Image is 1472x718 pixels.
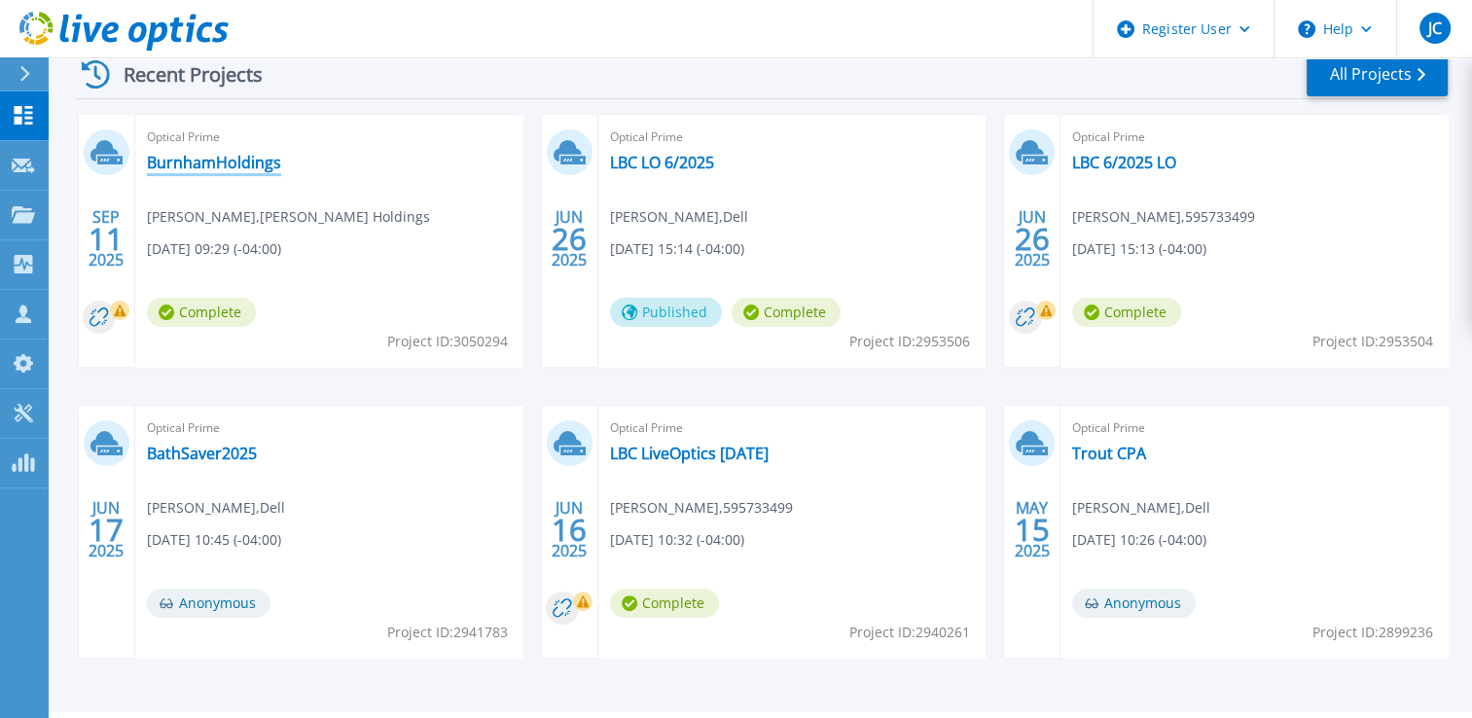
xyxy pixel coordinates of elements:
span: [PERSON_NAME] , [PERSON_NAME] Holdings [147,206,430,228]
span: [DATE] 15:14 (-04:00) [610,238,744,260]
span: JC [1427,20,1441,36]
div: JUN 2025 [1014,203,1051,274]
span: [PERSON_NAME] , 595733499 [610,497,793,519]
div: SEP 2025 [88,203,125,274]
span: [DATE] 10:26 (-04:00) [1072,529,1206,551]
span: 26 [1015,231,1050,247]
span: Optical Prime [1072,417,1436,439]
span: Optical Prime [147,126,511,148]
span: Project ID: 2941783 [387,622,508,643]
span: [PERSON_NAME] , Dell [147,497,285,519]
span: Anonymous [147,589,270,618]
span: Anonymous [1072,589,1196,618]
span: Project ID: 2940261 [849,622,970,643]
span: Complete [732,298,841,327]
span: Complete [147,298,256,327]
span: [DATE] 10:45 (-04:00) [147,529,281,551]
span: Optical Prime [610,126,974,148]
a: LBC LO 6/2025 [610,153,714,172]
div: MAY 2025 [1014,494,1051,565]
span: [DATE] 10:32 (-04:00) [610,529,744,551]
a: All Projects [1307,53,1448,96]
span: Complete [1072,298,1181,327]
a: Trout CPA [1072,444,1146,463]
span: 15 [1015,521,1050,538]
div: JUN 2025 [551,494,588,565]
span: Project ID: 3050294 [387,331,508,352]
a: LBC 6/2025 LO [1072,153,1176,172]
span: Project ID: 2899236 [1312,622,1433,643]
span: 26 [552,231,587,247]
div: JUN 2025 [551,203,588,274]
span: Optical Prime [1072,126,1436,148]
span: 17 [89,521,124,538]
span: [PERSON_NAME] , 595733499 [1072,206,1255,228]
span: Complete [610,589,719,618]
span: [PERSON_NAME] , Dell [1072,497,1210,519]
a: BurnhamHoldings [147,153,281,172]
span: Optical Prime [147,417,511,439]
span: [PERSON_NAME] , Dell [610,206,748,228]
a: BathSaver2025 [147,444,257,463]
span: Published [610,298,722,327]
span: Optical Prime [610,417,974,439]
div: Recent Projects [75,51,289,98]
div: JUN 2025 [88,494,125,565]
span: Project ID: 2953504 [1312,331,1433,352]
span: [DATE] 09:29 (-04:00) [147,238,281,260]
span: Project ID: 2953506 [849,331,970,352]
a: LBC LiveOptics [DATE] [610,444,769,463]
span: 11 [89,231,124,247]
span: [DATE] 15:13 (-04:00) [1072,238,1206,260]
span: 16 [552,521,587,538]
